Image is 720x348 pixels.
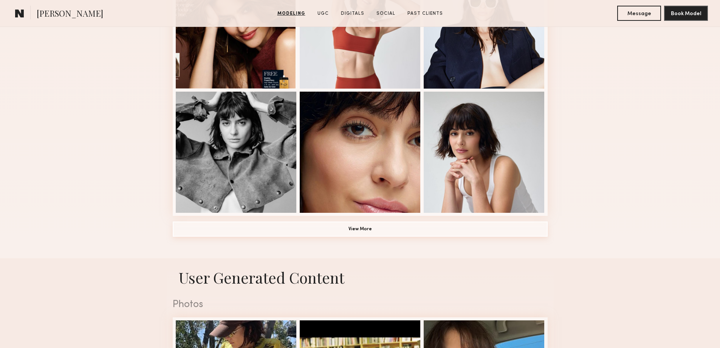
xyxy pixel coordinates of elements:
[274,10,308,17] a: Modeling
[404,10,446,17] a: Past Clients
[664,6,708,21] button: Book Model
[173,222,548,237] button: View More
[373,10,398,17] a: Social
[167,267,554,287] h1: User Generated Content
[173,300,548,310] div: Photos
[617,6,661,21] button: Message
[664,10,708,16] a: Book Model
[338,10,367,17] a: Digitals
[314,10,332,17] a: UGC
[37,8,103,21] span: [PERSON_NAME]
